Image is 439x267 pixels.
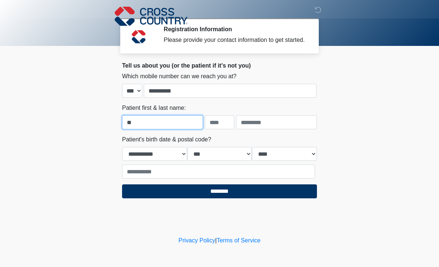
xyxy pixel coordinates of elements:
[122,72,236,81] label: Which mobile number can we reach you at?
[164,36,306,44] div: Please provide your contact information to get started.
[217,237,260,243] a: Terms of Service
[122,104,186,112] label: Patient first & last name:
[215,237,217,243] a: |
[128,26,150,48] img: Agent Avatar
[115,6,188,27] img: Cross Country Logo
[122,135,211,144] label: Patient's birth date & postal code?
[179,237,215,243] a: Privacy Policy
[122,62,317,69] h2: Tell us about you (or the patient if it's not you)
